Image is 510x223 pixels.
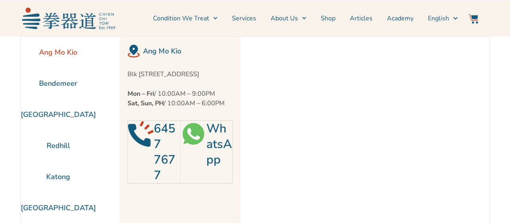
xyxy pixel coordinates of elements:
a: Switch to English [428,8,457,28]
a: Shop [321,8,335,28]
img: Website Icon-03 [469,14,478,24]
a: About Us [271,8,306,28]
strong: Mon – Fri [127,89,154,98]
h2: Ang Mo Kio [143,45,233,57]
strong: Sat, Sun, PH [127,99,164,108]
a: Condition We Treat [153,8,218,28]
a: WhatsApp [206,120,232,168]
p: / 10:00AM – 9:00PM / 10:00AM – 6:00PM [127,89,233,108]
a: Services [232,8,256,28]
a: Articles [350,8,373,28]
nav: Menu [119,8,458,28]
a: Academy [387,8,414,28]
p: Blk [STREET_ADDRESS] [127,69,233,79]
span: English [428,14,449,23]
a: 6457 7677 [154,120,175,184]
